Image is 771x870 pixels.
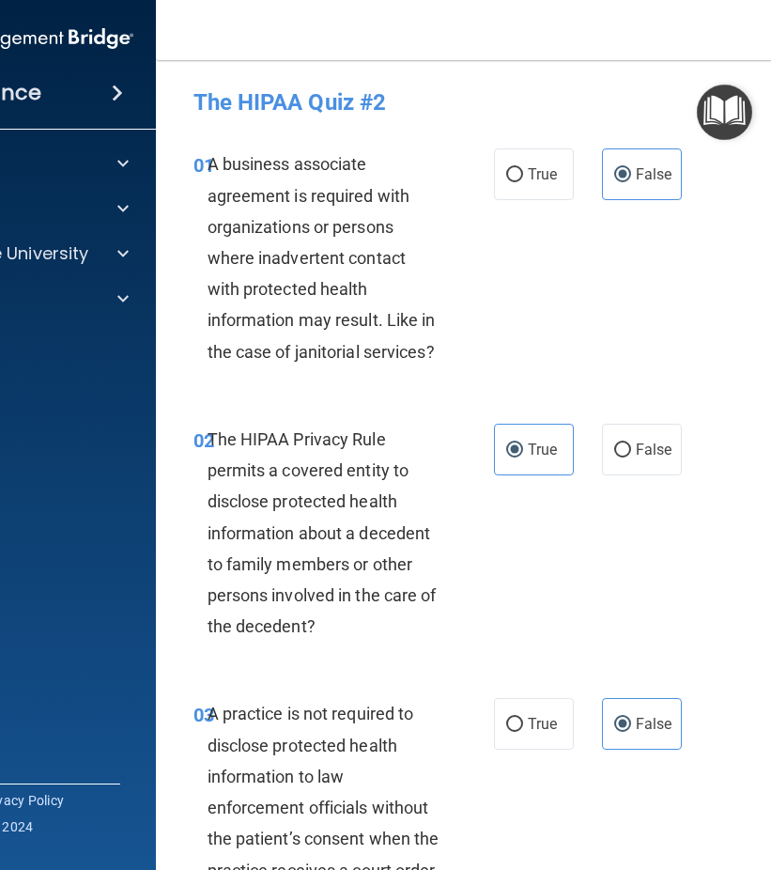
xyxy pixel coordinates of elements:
[636,715,672,733] span: False
[636,441,672,458] span: False
[636,165,672,183] span: False
[506,718,523,732] input: True
[614,168,631,182] input: False
[208,154,436,361] span: A business associate agreement is required with organizations or persons where inadvertent contac...
[528,441,557,458] span: True
[528,165,557,183] span: True
[208,429,437,636] span: The HIPAA Privacy Rule permits a covered entity to disclose protected health information about a ...
[193,429,214,452] span: 02
[528,715,557,733] span: True
[697,85,752,140] button: Open Resource Center
[506,443,523,458] input: True
[614,443,631,458] input: False
[614,718,631,732] input: False
[506,168,523,182] input: True
[193,704,214,726] span: 03
[193,154,214,177] span: 01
